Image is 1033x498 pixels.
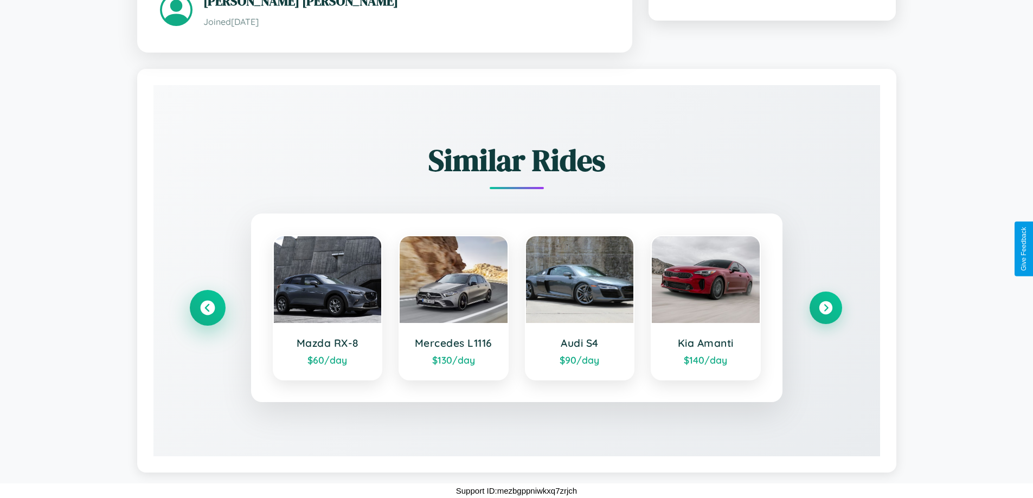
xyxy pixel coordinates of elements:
a: Mercedes L1116$130/day [399,235,509,380]
p: Joined [DATE] [203,14,609,30]
h3: Audi S4 [537,337,623,350]
h3: Mercedes L1116 [410,337,497,350]
h2: Similar Rides [191,139,842,181]
h3: Mazda RX-8 [285,337,371,350]
a: Mazda RX-8$60/day [273,235,383,380]
p: Support ID: mezbgppniwkxq7zrjch [456,483,577,498]
a: Audi S4$90/day [525,235,635,380]
div: Give Feedback [1020,227,1028,271]
div: $ 140 /day [663,354,749,366]
div: $ 60 /day [285,354,371,366]
h3: Kia Amanti [663,337,749,350]
a: Kia Amanti$140/day [651,235,761,380]
div: $ 90 /day [537,354,623,366]
div: $ 130 /day [410,354,497,366]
